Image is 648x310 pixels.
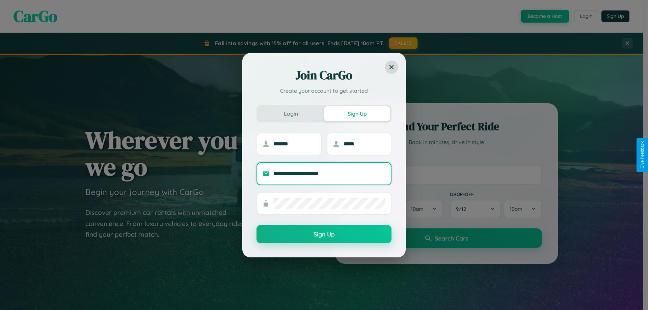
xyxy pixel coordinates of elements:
button: Sign Up [256,225,391,243]
div: Give Feedback [640,141,645,169]
h2: Join CarGo [256,67,391,83]
button: Login [258,106,324,121]
p: Create your account to get started [256,87,391,95]
button: Sign Up [324,106,390,121]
